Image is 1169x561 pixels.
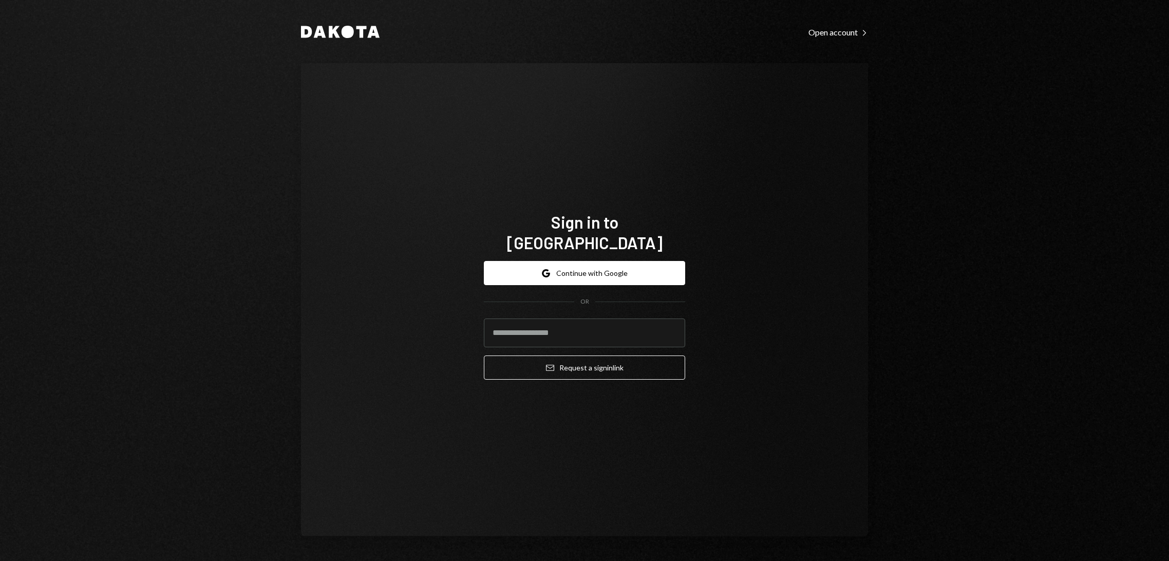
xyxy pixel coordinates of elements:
button: Continue with Google [484,261,685,285]
div: OR [580,297,589,306]
button: Request a signinlink [484,356,685,380]
div: Open account [808,27,868,38]
a: Open account [808,26,868,38]
h1: Sign in to [GEOGRAPHIC_DATA] [484,212,685,253]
